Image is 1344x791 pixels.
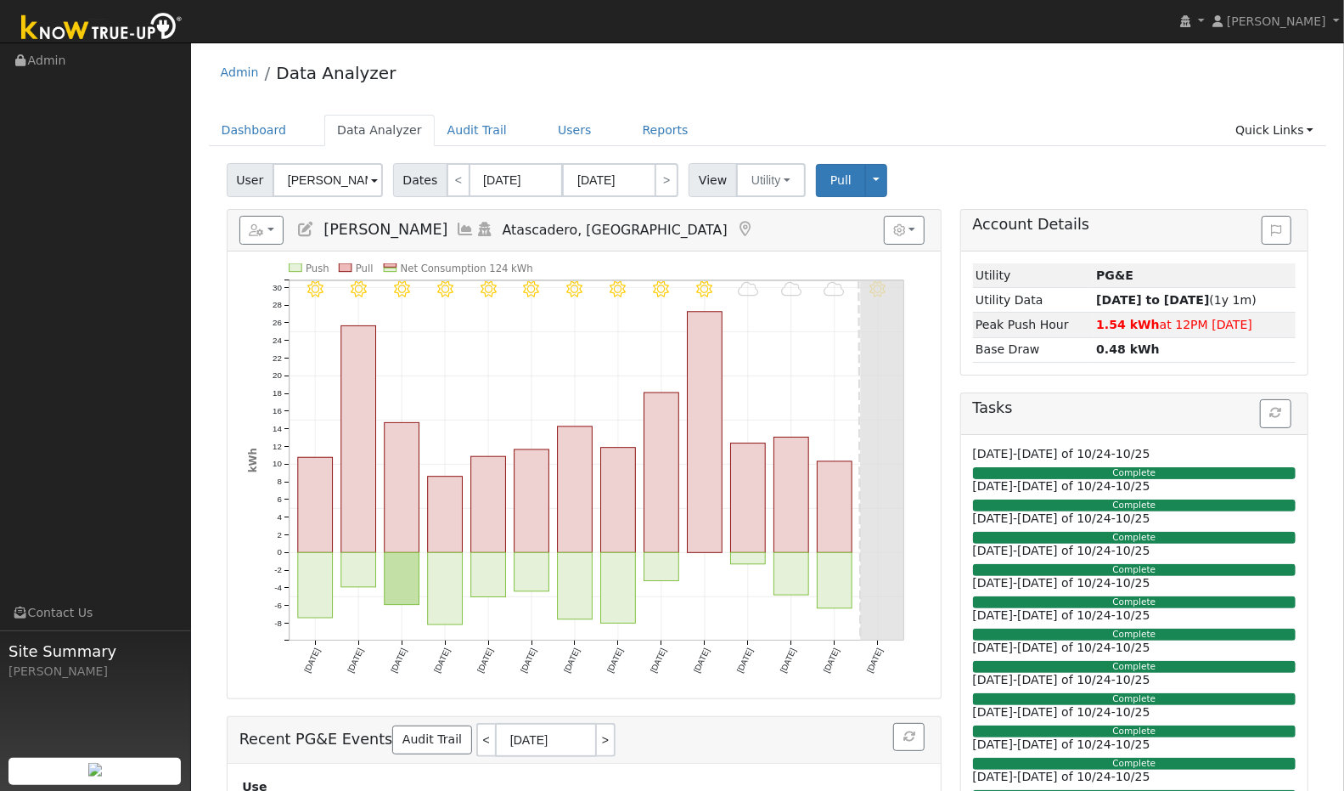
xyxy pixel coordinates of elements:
[273,442,282,451] text: 12
[437,281,453,297] i: 9/22 - Clear
[1223,115,1326,146] a: Quick Links
[481,281,497,297] i: 9/23 - Clear
[13,9,191,48] img: Know True-Up
[601,553,636,624] rect: onclick=""
[209,115,300,146] a: Dashboard
[545,115,605,146] a: Users
[432,647,452,675] text: [DATE]
[774,553,809,596] rect: onclick=""
[277,548,282,557] text: 0
[394,281,410,297] i: 9/21 - MostlyClear
[296,221,315,238] a: Edit User (38257)
[605,647,625,675] text: [DATE]
[385,553,419,605] rect: onclick=""
[323,221,447,238] span: [PERSON_NAME]
[973,479,1296,494] h6: [DATE]-[DATE] of 10/24-10/25
[973,337,1094,362] td: Base Draw
[824,281,846,297] i: 10/01 - Cloudy
[822,647,841,675] text: [DATE]
[781,281,802,297] i: 9/30 - Cloudy
[973,288,1094,313] td: Utility Data
[274,619,282,628] text: -8
[774,438,809,553] rect: onclick=""
[973,629,1296,641] div: Complete
[306,263,329,274] text: Push
[519,647,538,675] text: [DATE]
[277,477,281,487] text: 8
[1096,342,1160,356] strong: 0.48 kWh
[475,221,494,238] a: Login As (last Never)
[1227,14,1326,28] span: [PERSON_NAME]
[476,723,495,757] a: <
[475,647,495,675] text: [DATE]
[973,673,1296,687] h6: [DATE]-[DATE] of 10/24-10/25
[973,263,1094,288] td: Utility
[830,173,852,187] span: Pull
[515,449,549,552] rect: onclick=""
[731,553,766,565] rect: onclick=""
[471,553,506,597] rect: onclick=""
[428,553,463,625] rect: onclick=""
[655,163,678,197] a: >
[356,263,374,274] text: Pull
[692,647,711,675] text: [DATE]
[273,389,282,398] text: 18
[973,532,1296,544] div: Complete
[447,163,470,197] a: <
[688,312,723,553] rect: onclick=""
[818,553,852,609] rect: onclick=""
[973,641,1296,655] h6: [DATE]-[DATE] of 10/24-10/25
[689,163,737,197] span: View
[731,444,766,553] rect: onclick=""
[524,281,540,297] i: 9/24 - MostlyClear
[973,544,1296,558] h6: [DATE]-[DATE] of 10/24-10/25
[973,770,1296,784] h6: [DATE]-[DATE] of 10/24-10/25
[346,647,365,675] text: [DATE]
[973,564,1296,576] div: Complete
[307,281,323,297] i: 9/19 - MostlyClear
[601,448,636,553] rect: onclick=""
[973,705,1296,720] h6: [DATE]-[DATE] of 10/24-10/25
[393,163,447,197] span: Dates
[973,576,1296,590] h6: [DATE]-[DATE] of 10/24-10/25
[558,553,593,620] rect: onclick=""
[302,647,322,675] text: [DATE]
[273,353,282,363] text: 22
[630,115,701,146] a: Reports
[697,281,713,297] i: 9/28 - Clear
[274,566,282,575] text: -2
[973,500,1296,511] div: Complete
[457,221,475,238] a: Multi-Series Graph
[562,647,582,675] text: [DATE]
[973,726,1296,737] div: Complete
[351,281,367,297] i: 9/20 - MostlyClear
[816,164,866,197] button: Pull
[277,530,281,540] text: 2
[277,495,281,505] text: 6
[273,460,282,469] text: 10
[893,723,925,752] button: Refresh
[1096,268,1133,282] strong: ID: 17365561, authorized: 10/03/25
[865,647,885,675] text: [DATE]
[736,163,806,197] button: Utility
[273,336,282,345] text: 24
[277,512,282,522] text: 4
[973,758,1296,770] div: Complete
[273,407,282,416] text: 16
[1096,293,1257,307] span: (1y 1m)
[276,63,396,83] a: Data Analyzer
[341,553,376,588] rect: onclick=""
[1260,399,1291,428] button: Refresh
[274,584,282,593] text: -4
[1096,293,1209,307] strong: [DATE] to [DATE]
[324,115,435,146] a: Data Analyzer
[8,640,182,663] span: Site Summary
[779,647,798,675] text: [DATE]
[227,163,273,197] span: User
[735,647,755,675] text: [DATE]
[246,449,258,473] text: kWh
[88,763,102,777] img: retrieve
[558,427,593,553] rect: onclick=""
[273,371,282,381] text: 20
[341,326,376,553] rect: onclick=""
